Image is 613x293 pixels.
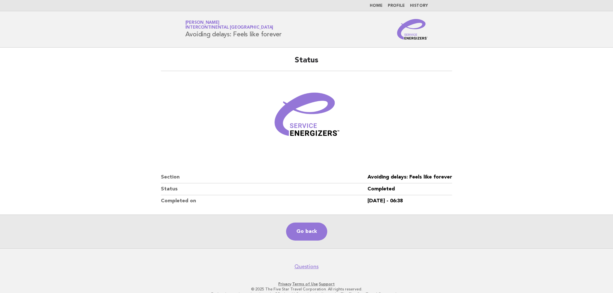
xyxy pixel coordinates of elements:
p: © 2025 The Five Star Travel Corporation. All rights reserved. [110,287,504,292]
span: InterContinental [GEOGRAPHIC_DATA] [185,26,274,30]
a: Profile [388,4,405,8]
a: Questions [294,263,319,270]
dd: Completed [367,183,452,195]
dt: Status [161,183,367,195]
p: · · [110,281,504,287]
a: Home [370,4,383,8]
a: [PERSON_NAME]InterContinental [GEOGRAPHIC_DATA] [185,21,274,30]
dd: [DATE] - 06:38 [367,195,452,207]
a: Privacy [278,282,291,286]
a: History [410,4,428,8]
img: Verified [268,79,345,156]
dd: Avoiding delays: Feels like forever [367,171,452,183]
a: Terms of Use [292,282,318,286]
h2: Status [161,55,452,71]
a: Go back [286,223,327,241]
img: Service Energizers [397,19,428,40]
a: Support [319,282,335,286]
h1: Avoiding delays: Feels like forever [185,21,282,38]
dt: Section [161,171,367,183]
dt: Completed on [161,195,367,207]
